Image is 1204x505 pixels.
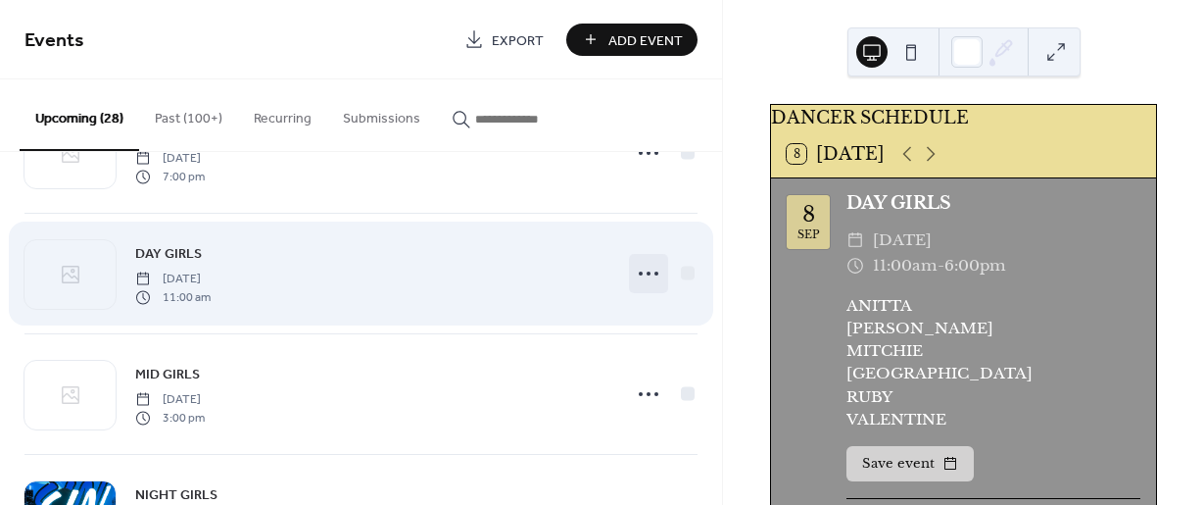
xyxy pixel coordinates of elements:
span: 6:00pm [944,253,1006,278]
span: - [938,253,944,278]
a: MID GIRLS [135,363,200,385]
span: DAY GIRLS [135,244,202,265]
div: 8 [802,204,815,226]
span: 11:00 am [135,288,211,306]
span: [DATE] [135,271,211,288]
button: Recurring [238,79,327,149]
div: ANITTA [PERSON_NAME] MITCHIE [GEOGRAPHIC_DATA] RUBY VALENTINE [846,294,1140,430]
span: Export [492,30,544,51]
span: 7:00 pm [135,168,205,185]
span: [DATE] [135,391,205,409]
span: Add Event [608,30,683,51]
div: DANCER SCHEDULE [771,105,1156,130]
button: Add Event [566,24,698,56]
span: Events [24,22,84,60]
div: ​ [846,227,864,253]
span: [DATE] [135,150,205,168]
span: MID GIRLS [135,365,200,385]
a: DAY GIRLS [135,242,202,265]
span: 3:00 pm [135,409,205,427]
span: [DATE] [873,227,932,253]
div: Sep [797,229,820,240]
button: Past (100+) [139,79,238,149]
span: 11:00am [873,253,938,278]
button: Upcoming (28) [20,79,139,151]
div: DAY GIRLS [846,190,1140,216]
button: Submissions [327,79,436,149]
div: ​ [846,253,864,278]
a: Export [450,24,558,56]
button: 8[DATE] [780,139,891,169]
button: Save event [846,446,974,481]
